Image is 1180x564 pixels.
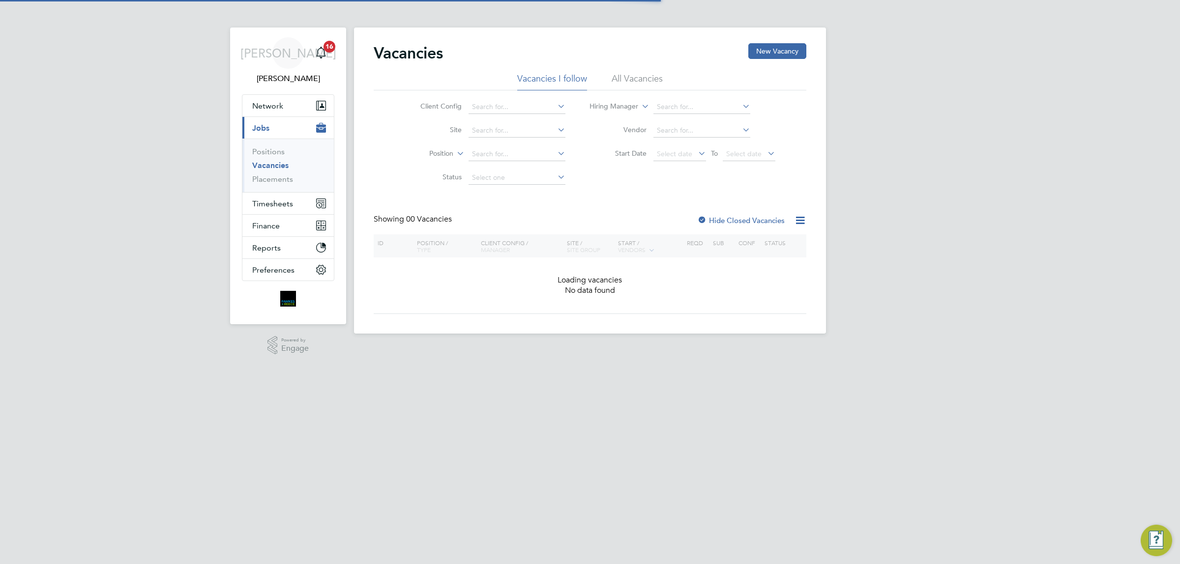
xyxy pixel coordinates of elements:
span: Select date [657,149,692,158]
label: Vendor [590,125,647,134]
a: Vacancies [252,161,289,170]
a: Go to home page [242,291,334,307]
span: Jordan Alaezihe [242,73,334,85]
button: Jobs [242,117,334,139]
button: Finance [242,215,334,236]
span: Reports [252,243,281,253]
li: All Vacancies [612,73,663,90]
input: Search for... [653,100,750,114]
label: Start Date [590,149,647,158]
label: Hiring Manager [582,102,638,112]
nav: Main navigation [230,28,346,324]
button: Network [242,95,334,116]
a: Placements [252,174,293,184]
span: 00 Vacancies [406,214,452,224]
label: Position [397,149,453,159]
input: Select one [469,171,565,185]
button: Timesheets [242,193,334,214]
a: Positions [252,147,285,156]
div: Jobs [242,139,334,192]
button: Reports [242,237,334,258]
a: Powered byEngage [267,336,309,355]
li: Vacancies I follow [517,73,587,90]
label: Status [405,172,462,181]
button: Engage Resource Center [1141,525,1172,556]
span: Jobs [252,123,269,133]
span: To [708,147,721,160]
span: [PERSON_NAME] [240,47,336,59]
input: Search for... [469,124,565,138]
h2: Vacancies [374,43,443,63]
div: Showing [374,214,454,225]
label: Site [405,125,462,134]
input: Search for... [653,124,750,138]
span: Network [252,101,283,111]
input: Search for... [469,147,565,161]
span: Timesheets [252,199,293,208]
a: [PERSON_NAME][PERSON_NAME] [242,37,334,85]
input: Search for... [469,100,565,114]
button: New Vacancy [748,43,806,59]
label: Client Config [405,102,462,111]
span: Finance [252,221,280,230]
button: Preferences [242,259,334,281]
label: Hide Closed Vacancies [697,216,785,225]
span: Select date [726,149,762,158]
span: Preferences [252,265,295,275]
span: Engage [281,344,309,353]
span: 16 [324,41,335,53]
img: bromak-logo-retina.png [280,291,296,307]
span: Powered by [281,336,309,344]
a: 16 [311,37,331,69]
